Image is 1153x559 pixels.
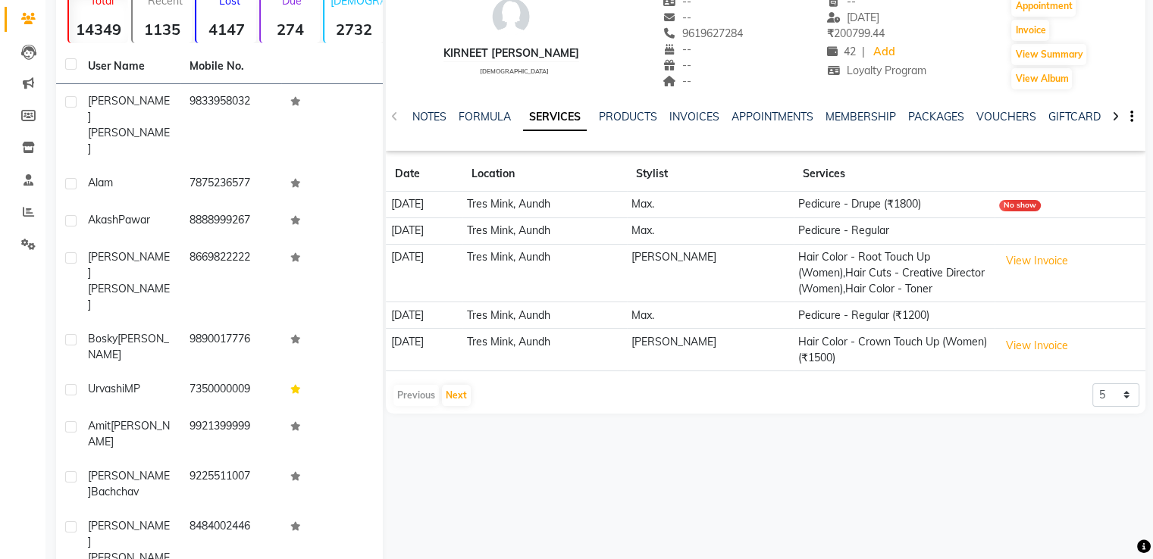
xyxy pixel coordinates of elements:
td: 7875236577 [180,166,282,203]
div: No show [999,200,1041,211]
td: 9890017776 [180,322,282,372]
span: 42 [827,45,856,58]
span: -- [663,58,692,72]
td: Tres Mink, Aundh [462,329,627,371]
td: [PERSON_NAME] [627,329,794,371]
td: 8888999267 [180,203,282,240]
span: [PERSON_NAME] [88,419,170,448]
span: | [862,44,865,60]
td: Hair Color - Root Touch Up (Women),Hair Cuts - Creative Director (Women),Hair Color - Toner [794,244,995,302]
span: -- [663,74,692,88]
span: [PERSON_NAME] [88,250,170,279]
a: MEMBERSHIP [826,110,896,123]
td: 9833958032 [180,84,282,166]
td: Tres Mink, Aundh [462,217,627,244]
strong: 4147 [196,20,255,39]
span: -- [663,42,692,56]
strong: 1135 [133,20,192,39]
span: Loyalty Program [827,64,926,77]
span: [PERSON_NAME] [88,332,169,361]
td: Pedicure - Regular [794,217,995,244]
td: 9921399999 [180,409,282,459]
span: [PERSON_NAME] [88,519,170,548]
th: Date [386,157,462,192]
td: [PERSON_NAME] [627,244,794,302]
span: [DATE] [827,11,879,24]
a: PRODUCTS [599,110,657,123]
span: 9619627284 [663,27,744,40]
th: Services [794,157,995,192]
button: View Invoice [999,334,1075,358]
span: Bachchav [91,485,139,498]
td: 7350000009 [180,372,282,409]
th: Stylist [627,157,794,192]
strong: 274 [261,20,320,39]
button: Invoice [1011,20,1049,41]
a: INVOICES [669,110,719,123]
td: Tres Mink, Aundh [462,192,627,218]
td: Tres Mink, Aundh [462,302,627,329]
span: [DEMOGRAPHIC_DATA] [480,67,549,75]
td: [DATE] [386,302,462,329]
span: [PERSON_NAME] [88,282,170,311]
button: View Invoice [999,249,1075,273]
div: Kirneet [PERSON_NAME] [443,45,579,61]
span: Urvashi [88,382,124,395]
td: Max. [627,302,794,329]
span: Akash [88,213,118,226]
td: [DATE] [386,244,462,302]
td: Pedicure - Drupe (₹1800) [794,192,995,218]
a: PACKAGES [908,110,964,123]
span: Bosky [88,332,117,345]
th: Mobile No. [180,49,282,84]
a: APPOINTMENTS [732,110,813,123]
button: Next [442,385,471,406]
span: [PERSON_NAME] [88,469,170,498]
td: Max. [627,217,794,244]
td: Max. [627,192,794,218]
span: MP [124,382,140,395]
a: SERVICES [523,104,587,131]
strong: 14349 [69,20,128,39]
strong: 2732 [324,20,384,39]
span: ₹ [827,27,834,40]
a: FORMULA [459,110,511,123]
a: VOUCHERS [976,110,1036,123]
th: User Name [79,49,180,84]
td: [DATE] [386,192,462,218]
span: alam [88,176,113,189]
span: Amit [88,419,111,433]
td: [DATE] [386,329,462,371]
span: [PERSON_NAME] [88,94,170,123]
td: 8669822222 [180,240,282,322]
td: [DATE] [386,217,462,244]
button: View Summary [1011,44,1086,65]
td: 9225511007 [180,459,282,509]
td: Pedicure - Regular (₹1200) [794,302,995,329]
span: 200799.44 [827,27,885,40]
a: GIFTCARDS [1048,110,1108,123]
a: Add [871,42,898,63]
a: NOTES [412,110,446,123]
td: Hair Color - Crown Touch Up (Women) (₹1500) [794,329,995,371]
span: [PERSON_NAME] [88,126,170,155]
span: -- [663,11,692,24]
button: View Album [1011,68,1072,89]
th: Location [462,157,627,192]
td: Tres Mink, Aundh [462,244,627,302]
span: Pawar [118,213,150,226]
